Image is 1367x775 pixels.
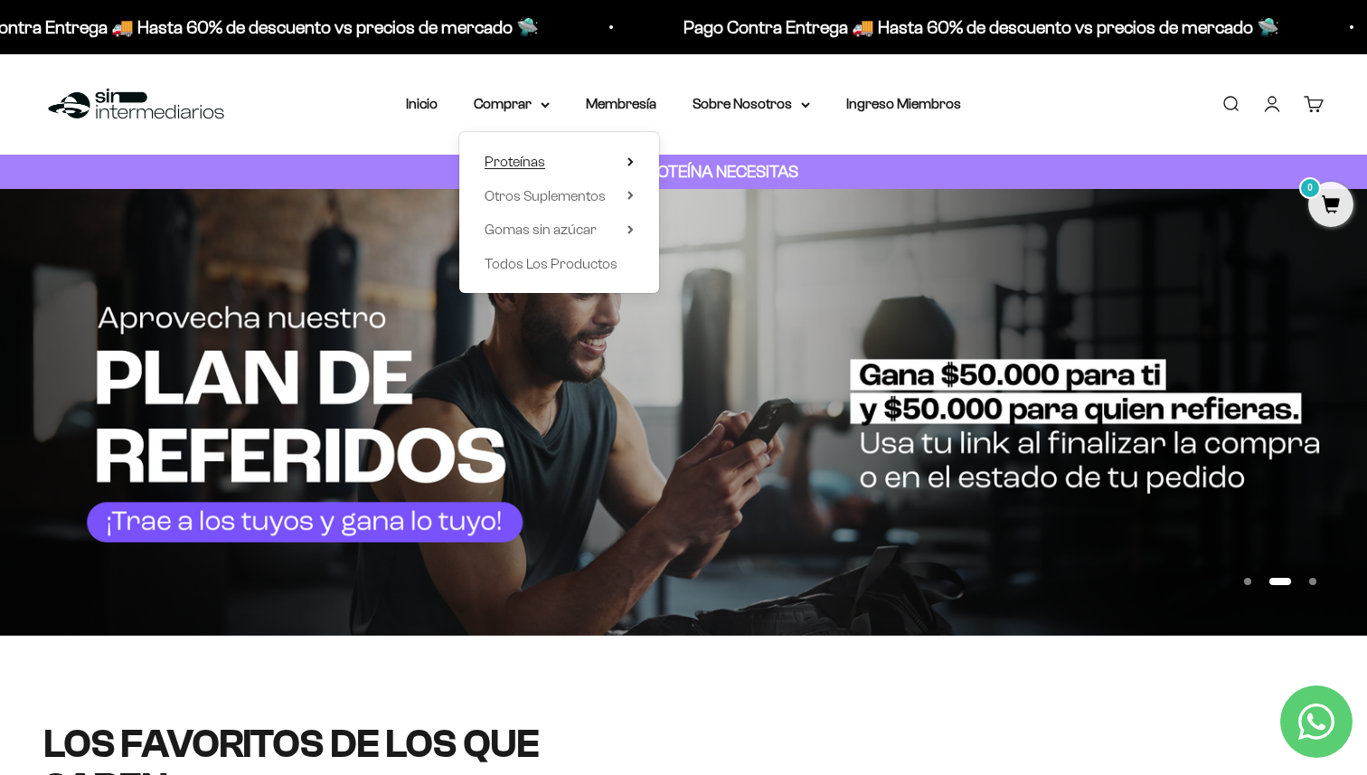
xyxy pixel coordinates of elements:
strong: CUANTA PROTEÍNA NECESITAS [570,162,798,181]
span: Gomas sin azúcar [485,222,597,237]
a: Inicio [406,96,438,111]
mark: 0 [1299,177,1321,199]
span: Proteínas [485,154,545,169]
summary: Comprar [474,92,550,116]
summary: Sobre Nosotros [693,92,810,116]
summary: Proteínas [485,150,634,174]
p: Pago Contra Entrega 🚚 Hasta 60% de descuento vs precios de mercado 🛸 [683,13,1279,42]
a: Ingreso Miembros [846,96,961,111]
span: Todos Los Productos [485,256,618,271]
summary: Gomas sin azúcar [485,218,634,241]
a: Todos Los Productos [485,252,634,276]
span: Otros Suplementos [485,188,606,203]
summary: Otros Suplementos [485,184,634,208]
a: Membresía [586,96,656,111]
a: 0 [1308,196,1353,216]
